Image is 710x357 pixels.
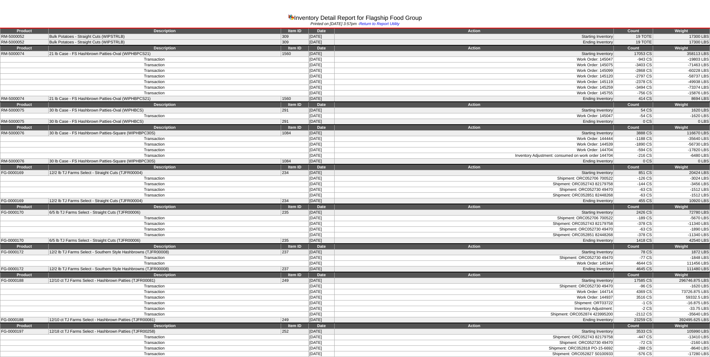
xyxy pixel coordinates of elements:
td: -63 CS [614,227,653,232]
td: 455 CS [614,198,653,204]
td: RM-5000074 [0,96,49,102]
td: Weight [653,244,710,250]
td: [DATE] [308,176,335,181]
td: Ending Inventory [335,119,614,125]
td: Action [335,164,614,170]
td: 4645 CS [614,266,653,272]
td: [DATE] [308,312,335,317]
td: 237 [281,250,308,255]
td: Transaction [0,312,309,317]
td: -378 CS [614,232,653,238]
td: FG-0000169 [0,198,49,204]
td: Transaction [0,91,309,96]
td: [DATE] [308,62,335,68]
td: 3516 CS [614,295,653,300]
td: Starting Inventory [335,51,614,57]
td: -2378 CS [614,79,653,85]
td: Work Order: 144539 [335,142,614,147]
td: Work Order: 145755 [335,91,614,96]
td: [DATE] [308,113,335,119]
td: Transaction [0,85,309,91]
td: Product [0,102,49,108]
td: -216 CS [614,153,653,159]
td: Product [0,164,49,170]
td: Ending Inventory [335,238,614,244]
td: Date [308,272,335,278]
td: 3888 CS [614,131,653,136]
td: 1560 [281,51,308,57]
td: Shipment: ORC052730 49470 [335,227,614,232]
td: 237 [281,266,308,272]
td: Item ID [281,45,308,51]
td: Transaction [0,221,309,227]
td: [DATE] [308,250,335,255]
td: Item ID [281,204,308,210]
td: Starting Inventory [335,210,614,216]
td: 414 CS [614,96,653,102]
td: -144 CS [614,181,653,187]
td: Action [335,28,614,34]
td: [DATE] [308,266,335,272]
td: 0 LBS [653,159,710,165]
td: Count [614,125,653,131]
td: Shipment: ORC052743 82179758 [335,181,614,187]
td: [DATE] [308,147,335,153]
td: Transaction [0,147,309,153]
td: [DATE] [308,153,335,159]
td: -3024 LBS [653,176,710,181]
td: -1620 LBS [653,113,710,119]
td: Count [614,45,653,51]
td: Starting Inventory [335,131,614,136]
td: Work Order: 145119 [335,79,614,85]
td: [DATE] [308,255,335,261]
td: Shipment: ORC052730 49470 [335,255,614,261]
td: Date [308,164,335,170]
td: 12/2 lb TJ Farms Select - Southern Style Hashbrowns (TJFR00008) [48,250,281,255]
td: 4369 CS [614,289,653,295]
td: [DATE] [308,187,335,193]
td: -60228 LBS [653,68,710,74]
td: Transaction [0,153,309,159]
img: graph.gif [288,14,294,20]
td: Shipment: ORC052730 49470 [335,187,614,193]
td: Weight [653,204,710,210]
td: 17300 LBS [653,40,710,46]
td: 1560 [281,96,308,102]
td: Work Order: 145099 [335,68,614,74]
td: [DATE] [308,289,335,295]
td: -16.875 LBS [653,300,710,306]
td: Transaction [0,232,309,238]
td: 309 [281,34,308,40]
td: [DATE] [308,68,335,74]
td: Count [614,102,653,108]
td: -2868 CS [614,68,653,74]
td: Transaction [0,142,309,147]
td: Work Order: 145259 [335,85,614,91]
td: 1620 LBS [653,108,710,113]
td: Weight [653,102,710,108]
td: 8694 LBS [653,96,710,102]
td: [DATE] [308,108,335,113]
td: Transaction [0,306,309,312]
td: Action [335,102,614,108]
td: Action [335,204,614,210]
td: [DATE] [308,300,335,306]
td: Ending Inventory [335,266,614,272]
td: Transaction [0,187,309,193]
td: Work Order: 144444 [335,136,614,142]
td: -3456 LBS [653,181,710,187]
td: FG-0000172 [0,266,49,272]
td: Transaction [0,216,309,221]
a: Return to Report Utility [359,22,400,26]
td: 59332.5 LBS [653,295,710,300]
td: 17053 CS [614,51,653,57]
td: 42540 LBS [653,238,710,244]
td: RM-5000074 [0,51,49,57]
td: -1512 LBS [653,193,710,198]
td: Work Order: 145344 [335,261,614,266]
td: -56730 LBS [653,142,710,147]
td: FG-0000172 [0,250,49,255]
td: -378 CS [614,221,653,227]
td: [DATE] [308,261,335,266]
td: [DATE] [308,170,335,176]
